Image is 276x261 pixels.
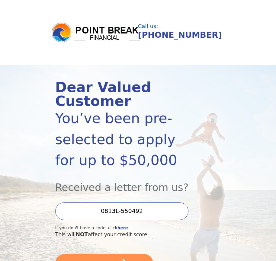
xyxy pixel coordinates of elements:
div: Received a letter from us? [55,171,196,195]
div: Dear Valued Customer [55,80,196,108]
span: NOT [76,231,88,237]
a: [PHONE_NUMBER] [138,30,222,40]
div: If you don't have a code, click . [55,225,196,231]
div: You’ve been pre-selected to apply for up to $50,000 [55,108,196,171]
input: Enter your Offer Code: [55,202,189,220]
div: Call us: [138,24,230,29]
a: here [117,225,128,230]
div: This will affect your credit score. [55,231,196,238]
img: logo.png [51,22,141,43]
